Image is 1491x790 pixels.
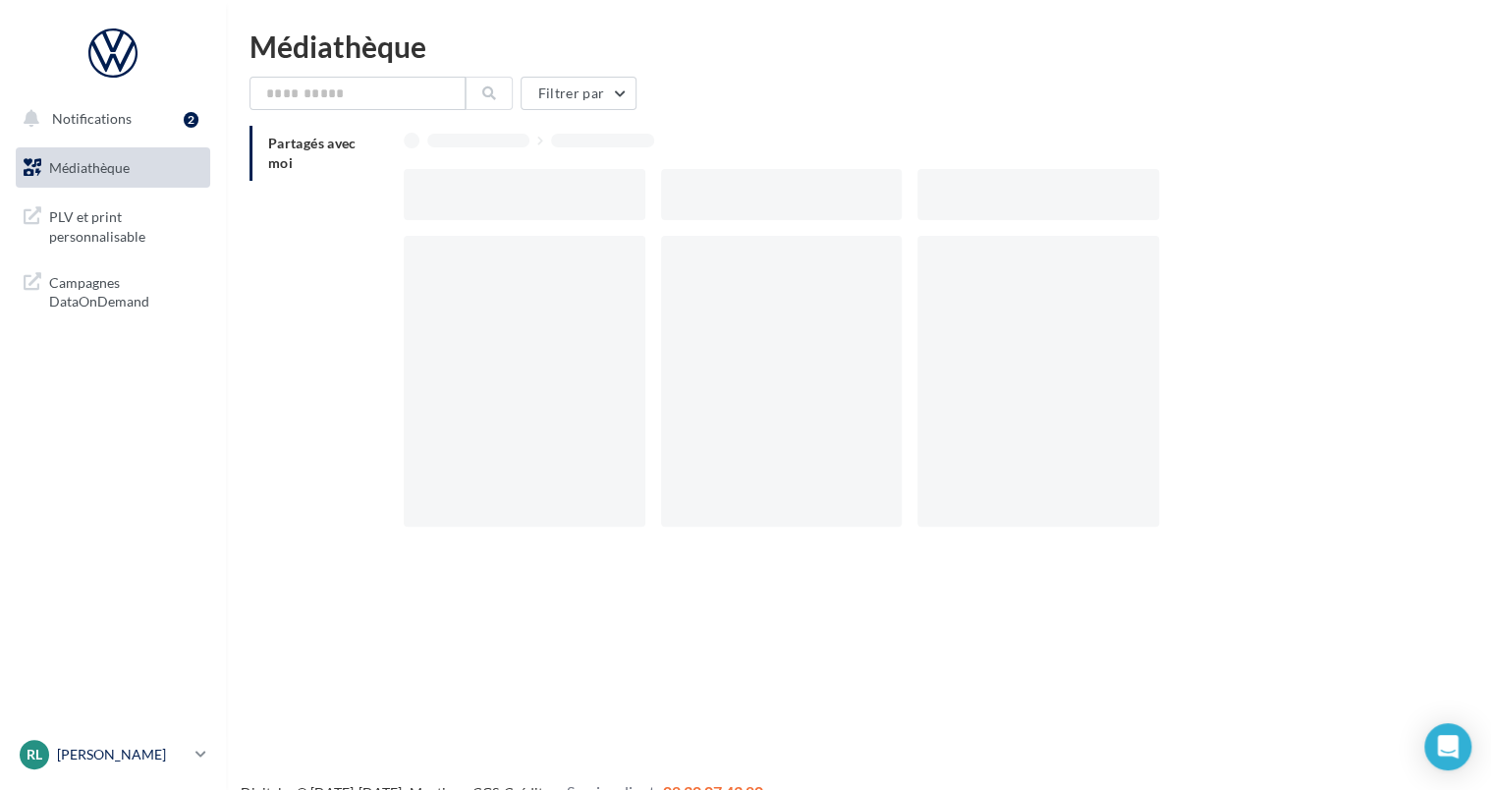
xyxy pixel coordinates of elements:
[184,112,198,128] div: 2
[268,135,357,171] span: Partagés avec moi
[521,77,636,110] button: Filtrer par
[16,736,210,773] a: RL [PERSON_NAME]
[27,745,42,764] span: RL
[12,196,214,254] a: PLV et print personnalisable
[57,745,188,764] p: [PERSON_NAME]
[52,110,132,127] span: Notifications
[49,203,202,246] span: PLV et print personnalisable
[249,31,1467,61] div: Médiathèque
[12,261,214,319] a: Campagnes DataOnDemand
[49,269,202,311] span: Campagnes DataOnDemand
[49,159,130,176] span: Médiathèque
[12,98,206,140] button: Notifications 2
[1424,723,1471,770] div: Open Intercom Messenger
[12,147,214,189] a: Médiathèque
